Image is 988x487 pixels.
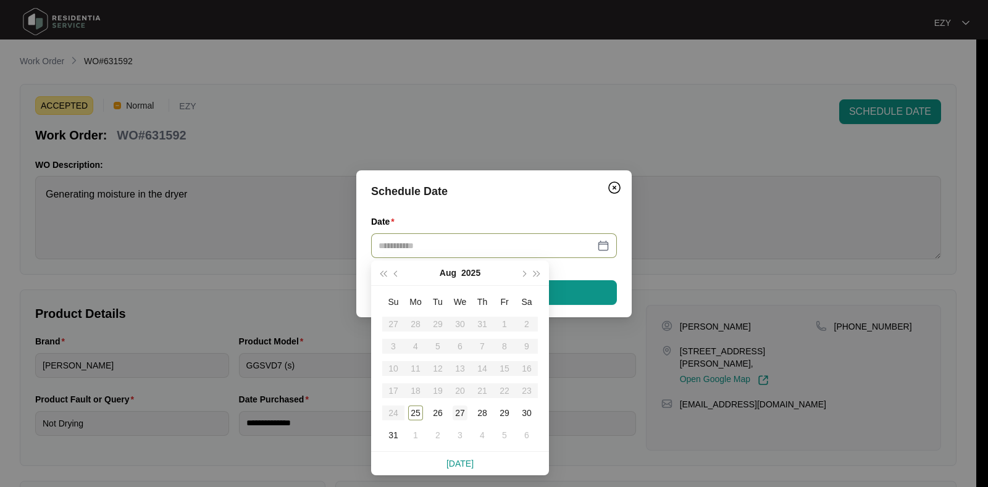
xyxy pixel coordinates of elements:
[516,424,538,446] td: 2025-09-06
[475,406,490,420] div: 28
[471,291,493,313] th: Th
[607,180,622,195] img: closeCircle
[371,183,617,200] div: Schedule Date
[427,402,449,424] td: 2025-08-26
[453,406,467,420] div: 27
[497,406,512,420] div: 29
[493,424,516,446] td: 2025-09-05
[449,424,471,446] td: 2025-09-03
[516,402,538,424] td: 2025-08-30
[519,406,534,420] div: 30
[427,291,449,313] th: Tu
[453,428,467,443] div: 3
[427,424,449,446] td: 2025-09-02
[461,260,480,285] button: 2025
[382,424,404,446] td: 2025-08-31
[404,402,427,424] td: 2025-08-25
[404,424,427,446] td: 2025-09-01
[449,291,471,313] th: We
[379,239,595,252] input: Date
[475,428,490,443] div: 4
[519,428,534,443] div: 6
[430,428,445,443] div: 2
[516,291,538,313] th: Sa
[408,428,423,443] div: 1
[382,291,404,313] th: Su
[471,402,493,424] td: 2025-08-28
[605,178,624,198] button: Close
[404,291,427,313] th: Mo
[493,291,516,313] th: Fr
[471,424,493,446] td: 2025-09-04
[449,402,471,424] td: 2025-08-27
[430,406,445,420] div: 26
[440,260,456,285] button: Aug
[446,459,474,468] a: [DATE]
[493,402,516,424] td: 2025-08-29
[408,406,423,420] div: 25
[386,428,401,443] div: 31
[497,428,512,443] div: 5
[371,215,400,228] label: Date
